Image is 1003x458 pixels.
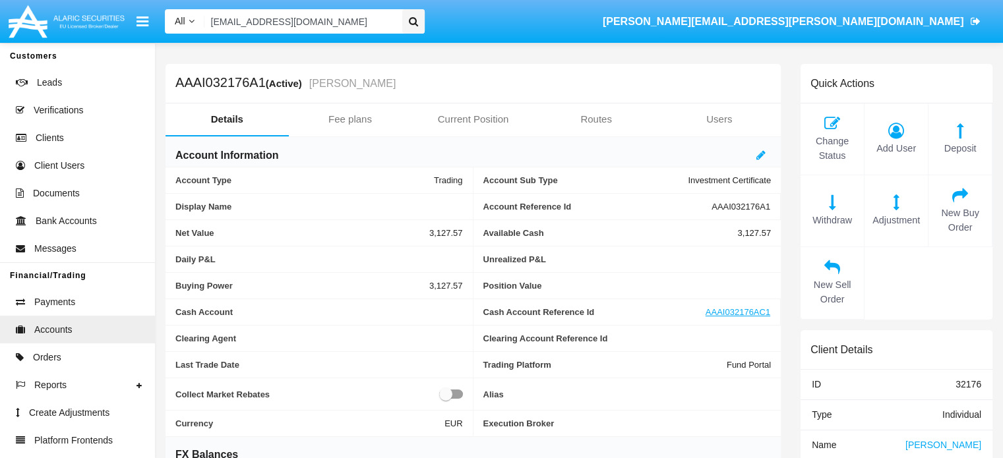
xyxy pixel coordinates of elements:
[34,295,75,309] span: Payments
[37,76,62,90] span: Leads
[411,103,535,135] a: Current Position
[737,228,771,238] span: 3,127.57
[935,142,985,156] span: Deposit
[175,228,429,238] span: Net Value
[807,278,857,306] span: New Sell Order
[483,418,772,428] span: Execution Broker
[483,202,712,212] span: Account Reference Id
[596,3,987,40] a: [PERSON_NAME][EMAIL_ADDRESS][PERSON_NAME][DOMAIN_NAME]
[175,254,463,264] span: Daily P&L
[483,281,772,291] span: Position Value
[34,159,84,173] span: Client Users
[175,76,396,91] h5: AAAI032176A1
[175,418,444,428] span: Currency
[33,186,80,200] span: Documents
[34,378,67,392] span: Reports
[175,360,463,370] span: Last Trade Date
[812,409,832,420] span: Type
[810,343,872,356] h6: Client Details
[688,175,771,185] span: Investment Certificate
[165,14,204,28] a: All
[175,307,463,317] span: Cash Account
[657,103,781,135] a: Users
[33,351,61,364] span: Orders
[483,360,727,370] span: Trading Platform
[603,16,964,27] span: [PERSON_NAME][EMAIL_ADDRESS][PERSON_NAME][DOMAIN_NAME]
[810,77,874,90] h6: Quick Actions
[942,409,981,420] span: Individual
[34,323,73,337] span: Accounts
[905,440,981,450] span: [PERSON_NAME]
[166,103,289,135] a: Details
[935,206,985,235] span: New Buy Order
[483,386,772,402] span: Alias
[29,406,109,420] span: Create Adjustments
[812,379,821,389] span: ID
[444,418,462,428] span: EUR
[175,16,185,26] span: All
[175,148,278,163] h6: Account Information
[871,214,921,228] span: Adjustment
[34,103,83,117] span: Verifications
[36,214,97,228] span: Bank Accounts
[175,175,434,185] span: Account Type
[175,281,429,291] span: Buying Power
[204,9,398,34] input: Search
[483,307,706,317] span: Cash Account Reference Id
[483,254,772,264] span: Unrealized P&L
[712,202,770,212] span: AAAI032176A1
[36,131,64,145] span: Clients
[483,228,738,238] span: Available Cash
[306,78,396,89] small: [PERSON_NAME]
[266,76,306,91] div: (Active)
[434,175,463,185] span: Trading
[289,103,412,135] a: Fee plans
[956,379,981,389] span: 32176
[535,103,658,135] a: Routes
[706,307,770,317] a: AAAI032176AC1
[175,202,463,212] span: Display Name
[483,175,688,185] span: Account Sub Type
[7,2,127,41] img: Logo image
[175,333,463,343] span: Clearing Agent
[483,333,772,343] span: Clearing Account Reference Id
[727,360,771,370] span: Fund Portal
[807,134,857,163] span: Change Status
[429,281,463,291] span: 3,127.57
[175,386,439,402] span: Collect Market Rebates
[807,214,857,228] span: Withdraw
[34,434,113,447] span: Platform Frontends
[812,440,836,450] span: Name
[429,228,463,238] span: 3,127.57
[34,242,76,256] span: Messages
[871,142,921,156] span: Add User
